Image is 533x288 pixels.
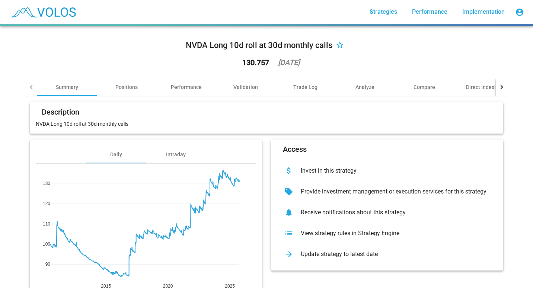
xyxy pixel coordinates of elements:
button: Receive notifications about this strategy [277,202,497,223]
div: Intraday [166,151,186,158]
mat-icon: attach_money [283,165,295,177]
div: Direct Indexing [466,83,502,91]
div: Daily [110,151,122,158]
mat-card-title: Description [42,108,79,116]
div: Analyze [355,83,374,91]
div: Receive notifications about this strategy [295,209,491,216]
div: Validation [233,83,258,91]
button: Provide investment management or execution services for this strategy [277,181,497,202]
mat-icon: notifications [283,207,295,218]
div: NVDA Long 10d roll at 30d monthly calls [186,39,332,51]
div: Performance [171,83,202,91]
div: Invest in this strategy [295,167,491,175]
mat-card-title: Access [283,145,307,153]
p: NVDA Long 10d roll at 30d monthly calls [36,120,497,128]
a: Performance [406,5,453,19]
mat-icon: star_border [335,41,344,50]
div: Positions [115,83,138,91]
mat-icon: list [283,227,295,239]
img: blue_transparent.png [6,3,80,21]
mat-icon: sell [283,186,295,198]
div: 130.757 [242,59,269,66]
div: Summary [56,83,78,91]
mat-icon: account_circle [515,8,524,17]
mat-icon: arrow_forward [283,248,295,260]
div: Provide investment management or execution services for this strategy [295,188,491,195]
button: Update strategy to latest date [277,244,497,265]
div: View strategy rules in Strategy Engine [295,230,491,237]
div: Compare [414,83,435,91]
div: [DATE] [278,59,300,66]
a: Strategies [364,5,403,19]
a: Implementation [456,5,511,19]
button: View strategy rules in Strategy Engine [277,223,497,244]
span: Performance [412,8,447,15]
span: Strategies [370,8,397,15]
div: Trade Log [293,83,317,91]
div: Update strategy to latest date [295,250,491,258]
button: Invest in this strategy [277,160,497,181]
span: Implementation [462,8,505,15]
